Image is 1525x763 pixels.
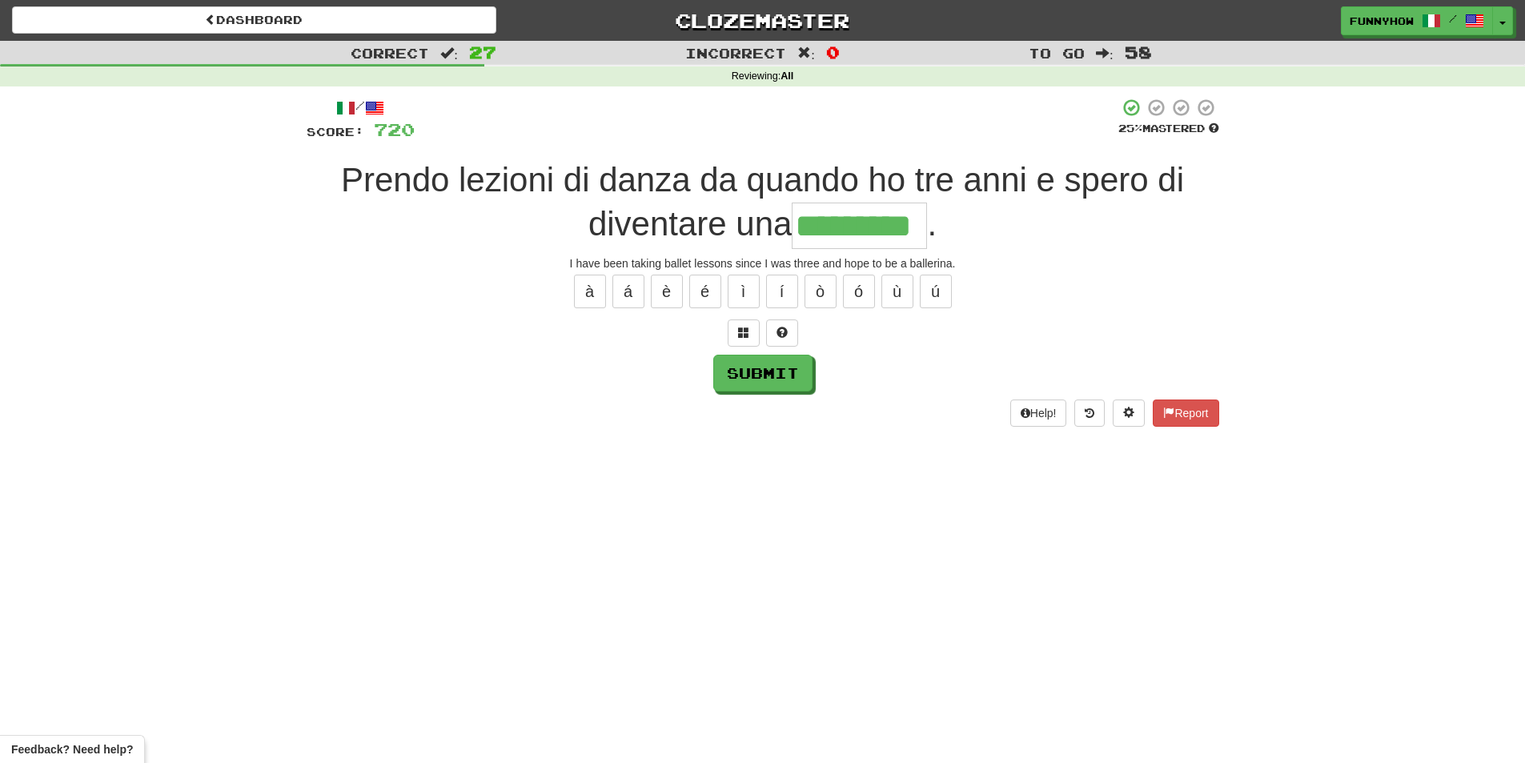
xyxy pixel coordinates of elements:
[826,42,840,62] span: 0
[881,275,913,308] button: ù
[341,161,1184,243] span: Prendo lezioni di danza da quando ho tre anni e spero di diventare una
[520,6,1005,34] a: Clozemaster
[1010,400,1067,427] button: Help!
[766,319,798,347] button: Single letter hint - you only get 1 per sentence and score half the points! alt+h
[11,741,133,757] span: Open feedback widget
[843,275,875,308] button: ó
[797,46,815,60] span: :
[689,275,721,308] button: é
[1125,42,1152,62] span: 58
[805,275,837,308] button: ò
[927,205,937,243] span: .
[1341,6,1493,35] a: Funnyhow /
[307,255,1219,271] div: I have been taking ballet lessons since I was three and hope to be a ballerina.
[1449,13,1457,24] span: /
[1096,46,1114,60] span: :
[766,275,798,308] button: í
[1029,45,1085,61] span: To go
[1074,400,1105,427] button: Round history (alt+y)
[1350,14,1414,28] span: Funnyhow
[374,119,415,139] span: 720
[351,45,429,61] span: Correct
[728,275,760,308] button: ì
[781,70,793,82] strong: All
[685,45,786,61] span: Incorrect
[1118,122,1219,136] div: Mastered
[12,6,496,34] a: Dashboard
[1118,122,1142,135] span: 25 %
[651,275,683,308] button: è
[440,46,458,60] span: :
[307,98,415,118] div: /
[307,125,364,139] span: Score:
[574,275,606,308] button: à
[1153,400,1218,427] button: Report
[713,355,813,392] button: Submit
[728,319,760,347] button: Switch sentence to multiple choice alt+p
[612,275,644,308] button: á
[469,42,496,62] span: 27
[920,275,952,308] button: ú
